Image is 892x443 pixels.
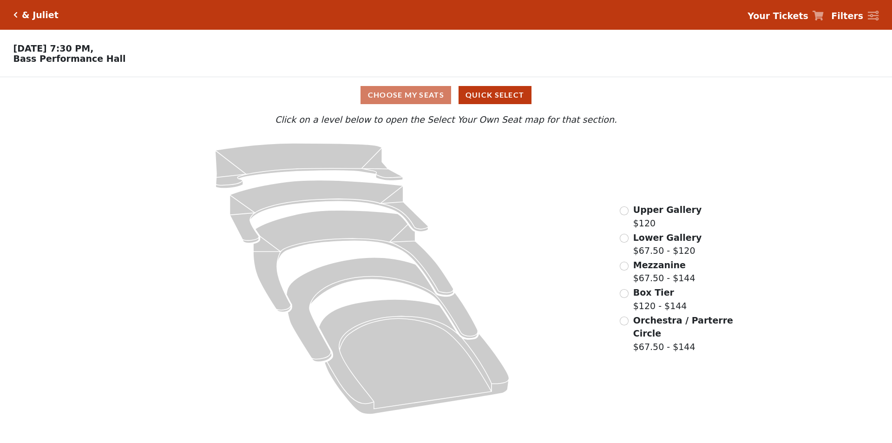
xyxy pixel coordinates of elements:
[633,314,735,354] label: $67.50 - $144
[459,86,531,104] button: Quick Select
[748,9,824,23] a: Your Tickets
[633,232,702,243] span: Lower Gallery
[319,299,510,414] path: Orchestra / Parterre Circle - Seats Available: 38
[230,180,428,244] path: Lower Gallery - Seats Available: 116
[633,231,702,258] label: $67.50 - $120
[633,260,686,270] span: Mezzanine
[215,143,403,188] path: Upper Gallery - Seats Available: 163
[831,9,879,23] a: Filters
[633,315,733,339] span: Orchestra / Parterre Circle
[633,287,674,298] span: Box Tier
[118,113,774,126] p: Click on a level below to open the Select Your Own Seat map for that section.
[831,11,863,21] strong: Filters
[748,11,808,21] strong: Your Tickets
[633,258,695,285] label: $67.50 - $144
[633,286,687,312] label: $120 - $144
[633,203,702,230] label: $120
[13,12,18,18] a: Click here to go back to filters
[22,10,59,20] h5: & Juliet
[633,205,702,215] span: Upper Gallery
